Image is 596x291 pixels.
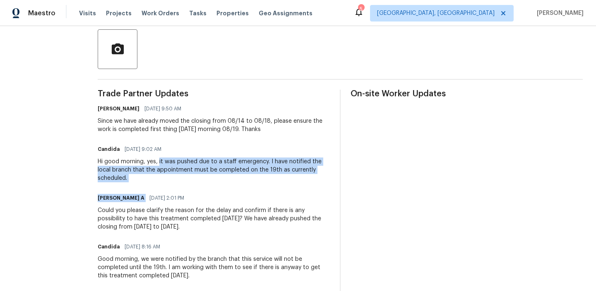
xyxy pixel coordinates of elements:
[358,5,364,13] div: 5
[98,157,330,182] div: Hi good morning, yes, it was pushed due to a staff emergency. I have notified the local branch th...
[144,105,181,113] span: [DATE] 9:50 AM
[98,145,120,153] h6: Candida
[98,194,144,202] h6: [PERSON_NAME] A
[98,255,330,280] div: Good morning, we were notified by the branch that this service will not be completed until the 19...
[98,105,139,113] h6: [PERSON_NAME]
[149,194,184,202] span: [DATE] 2:01 PM
[125,145,161,153] span: [DATE] 9:02 AM
[79,9,96,17] span: Visits
[98,90,330,98] span: Trade Partner Updates
[98,243,120,251] h6: Candida
[98,117,330,134] div: Since we have already moved the closing from 08/14 to 08/18, please ensure the work is completed ...
[106,9,132,17] span: Projects
[98,206,330,231] div: Could you please clarify the reason for the delay and confirm if there is any possibility to have...
[142,9,179,17] span: Work Orders
[189,10,207,16] span: Tasks
[259,9,312,17] span: Geo Assignments
[377,9,495,17] span: [GEOGRAPHIC_DATA], [GEOGRAPHIC_DATA]
[216,9,249,17] span: Properties
[534,9,584,17] span: [PERSON_NAME]
[28,9,55,17] span: Maestro
[125,243,160,251] span: [DATE] 8:16 AM
[351,90,583,98] span: On-site Worker Updates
